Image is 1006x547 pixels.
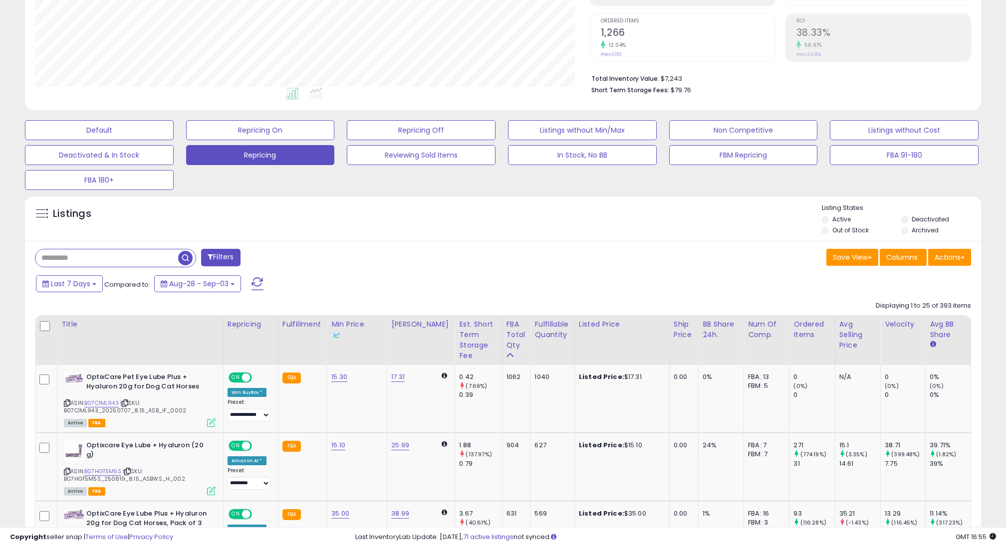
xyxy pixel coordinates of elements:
img: InventoryLab Logo [331,330,341,340]
label: Archived [912,226,939,234]
div: N/A [839,372,873,381]
div: 13.29 [885,509,925,518]
span: ROI [796,18,971,24]
div: FBA: 16 [748,509,781,518]
h2: 1,266 [601,27,775,40]
b: Optixcare Eye Lube + Hyaluron (20 g) [86,441,208,462]
div: FBA: 13 [748,372,781,381]
div: Avg BB Share [930,319,967,340]
div: Velocity [885,319,921,330]
div: 569 [534,509,567,518]
span: ON [230,510,242,519]
b: Listed Price: [579,509,624,518]
a: Privacy Policy [129,532,173,542]
button: Non Competitive [669,120,818,140]
div: Avg Selling Price [839,319,877,351]
img: 31ZQOQz2OIL._SL40_.jpg [64,441,84,461]
button: Default [25,120,174,140]
div: 14.61 [839,459,881,468]
div: Min Price [331,319,383,340]
div: 31 [793,459,834,468]
div: Repricing [228,319,274,330]
b: Total Inventory Value: [591,74,659,83]
small: (137.97%) [466,450,492,458]
div: Ship Price [674,319,694,340]
a: B07HGT5M5S [84,467,121,476]
div: Preset: [228,399,270,421]
h5: Listings [53,207,91,221]
b: Listed Price: [579,440,624,450]
div: 0.79 [459,459,502,468]
div: 0 [793,390,834,399]
a: 35.00 [331,509,349,519]
span: FBA [88,419,105,427]
div: Last InventoryLab Update: [DATE], not synced. [355,533,996,542]
button: Listings without Cost [830,120,979,140]
div: 0% [930,372,971,381]
button: Filters [201,249,240,266]
div: 39% [930,459,971,468]
div: 93 [793,509,834,518]
div: Amazon AI * [228,456,266,465]
div: 0.00 [674,509,691,518]
div: $15.10 [579,441,662,450]
div: ASIN: [64,441,216,494]
a: B07C1ML943 [84,399,119,407]
button: FBA 180+ [25,170,174,190]
small: (0%) [793,382,807,390]
div: Some or all of the values in this column are provided from Inventory Lab. [331,330,383,340]
div: 0.00 [674,441,691,450]
div: 1040 [534,372,567,381]
div: 24% [703,441,736,450]
a: 71 active listings [463,532,513,542]
div: [PERSON_NAME] [391,319,451,330]
label: Active [832,215,851,223]
div: 15.1 [839,441,881,450]
span: | SKU: B07HGT5M5S_250819_8.15_ASBWS_H_002 [64,467,185,482]
button: Repricing On [186,120,335,140]
div: 1062 [506,372,523,381]
div: Preset: [228,467,270,490]
div: seller snap | | [10,533,173,542]
small: (1.82%) [936,450,956,458]
small: (3.35%) [846,450,867,458]
div: ASIN: [64,372,216,426]
div: 35.21 [839,509,881,518]
p: Listing States: [822,203,981,213]
small: FBA [282,441,301,452]
span: Compared to: [104,280,150,289]
span: $79.76 [671,85,691,95]
button: Save View [826,249,878,266]
div: Displaying 1 to 25 of 393 items [876,301,971,311]
div: Win BuyBox * [228,388,266,397]
div: 0 [793,372,834,381]
span: FBA [88,487,105,496]
small: 58.91% [801,41,822,49]
strong: Copyright [10,532,46,542]
span: OFF [251,442,266,450]
b: OptixCare Eye Lube Plus + Hyaluron 20g for Dog Cat Horses, Pack of 3 [86,509,208,530]
small: Avg BB Share. [930,340,936,349]
span: Last 7 Days [51,279,90,289]
div: Title [61,319,219,330]
button: Repricing [186,145,335,165]
button: FBA 91-180 [830,145,979,165]
small: Prev: 24.12% [796,51,821,57]
div: 38.71 [885,441,925,450]
button: Listings without Min/Max [508,120,657,140]
button: Actions [928,249,971,266]
div: 3.67 [459,509,502,518]
div: 7.75 [885,459,925,468]
button: Repricing Off [347,120,496,140]
span: | SKU: B07C1ML943_20250707_8.15_ASB_IF_0002 [64,399,186,414]
small: Prev: 1,130 [601,51,622,57]
b: Short Term Storage Fees: [591,86,669,94]
div: 1% [703,509,736,518]
b: Listed Price: [579,372,624,381]
button: FBM Repricing [669,145,818,165]
small: FBA [282,372,301,383]
div: FBM: 5 [748,381,781,390]
small: (399.48%) [891,450,920,458]
a: 25.99 [391,440,409,450]
div: FBM: 7 [748,450,781,459]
